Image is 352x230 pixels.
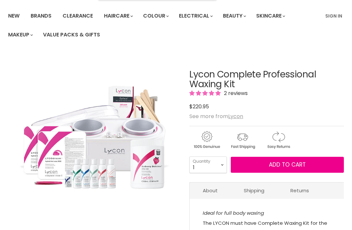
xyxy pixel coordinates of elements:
[231,183,277,198] a: Shipping
[189,156,227,173] select: Quantity
[8,53,181,226] img: Lycon Complete Professional Waxing Kit
[3,28,37,42] a: Makeup
[222,89,248,97] span: 2 reviews
[251,9,289,23] a: Skincare
[189,103,209,110] span: $220.95
[189,113,243,120] span: See more from
[138,9,173,23] a: Colour
[3,9,24,23] a: New
[189,130,224,150] img: genuine.gif
[189,89,222,97] span: 5.00 stars
[231,157,344,173] button: Add to cart
[99,9,137,23] a: Haircare
[203,210,264,216] em: Ideal for full body waxing
[321,9,346,23] a: Sign In
[228,113,243,120] a: Lycon
[225,130,260,150] img: shipping.gif
[38,28,105,42] a: Value Packs & Gifts
[190,183,231,198] a: About
[174,9,217,23] a: Electrical
[8,53,181,226] div: Lycon Complete Professional Waxing Kit image. Click or Scroll to Zoom.
[3,7,321,44] ul: Main menu
[269,161,306,169] span: Add to cart
[277,183,322,198] a: Returns
[218,9,250,23] a: Beauty
[189,70,344,90] h1: Lycon Complete Professional Waxing Kit
[261,130,296,150] img: returns.gif
[58,9,98,23] a: Clearance
[26,9,56,23] a: Brands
